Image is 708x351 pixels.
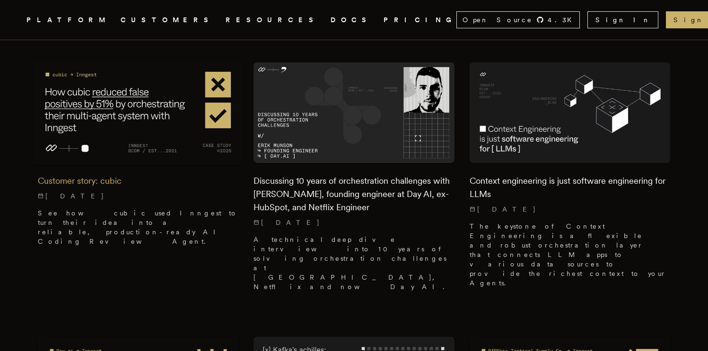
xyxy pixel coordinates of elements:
[38,191,238,201] p: [DATE]
[226,14,319,26] button: RESOURCES
[121,14,214,26] a: CUSTOMERS
[253,235,454,291] p: A technical deep dive interview into 10 years of solving orchestration challenges at [GEOGRAPHIC_...
[470,222,670,288] p: The keystone of Context Engineering is a flexible and robust orchestration layer that connects LL...
[38,208,238,246] p: See how cubic used Inngest to turn their idea into a reliable, production-ready AI Coding Review ...
[384,14,456,26] a: PRICING
[470,174,670,201] h2: Context engineering is just software engineering for LLMs
[253,218,454,227] p: [DATE]
[38,62,238,253] a: Featured image for Customer story: cubic blog postCustomer story: cubic[DATE] See how cubic used ...
[548,15,577,25] span: 4.3 K
[470,62,670,295] a: Featured image for Context engineering is just software engineering for LLMs blog postContext eng...
[253,174,454,214] h2: Discussing 10 years of orchestration challenges with [PERSON_NAME], founding engineer at Day AI, ...
[470,62,670,163] img: Featured image for Context engineering is just software engineering for LLMs blog post
[470,205,670,214] p: [DATE]
[253,62,454,299] a: Featured image for Discussing 10 years of orchestration challenges with Erik Munson, founding eng...
[587,11,658,28] a: Sign In
[33,60,244,165] img: Featured image for Customer story: cubic blog post
[26,14,109,26] button: PLATFORM
[331,14,372,26] a: DOCS
[463,15,533,25] span: Open Source
[253,62,454,163] img: Featured image for Discussing 10 years of orchestration challenges with Erik Munson, founding eng...
[38,174,238,188] h2: Customer story: cubic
